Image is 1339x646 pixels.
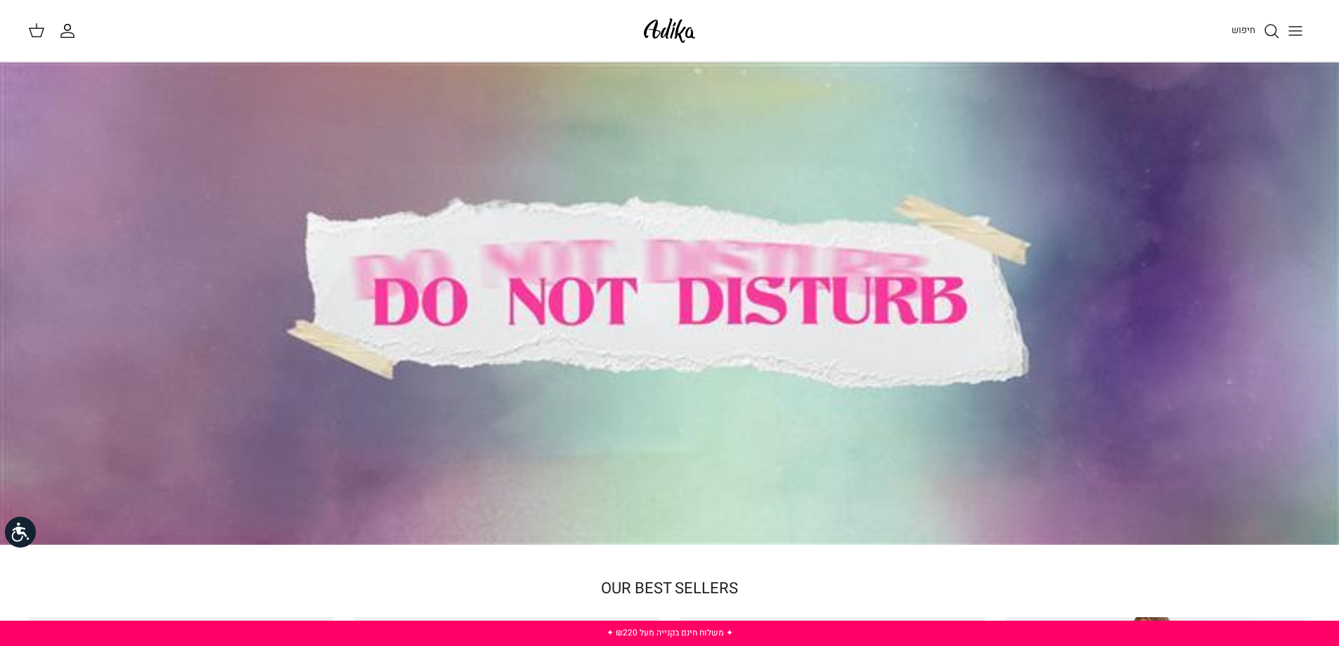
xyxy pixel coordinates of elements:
[1231,22,1280,39] a: חיפוש
[1280,15,1311,46] button: Toggle menu
[640,14,699,47] img: Adika IL
[607,626,733,639] a: ✦ משלוח חינם בקנייה מעל ₪220 ✦
[1231,23,1255,37] span: חיפוש
[59,22,82,39] a: החשבון שלי
[601,577,738,600] a: OUR BEST SELLERS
